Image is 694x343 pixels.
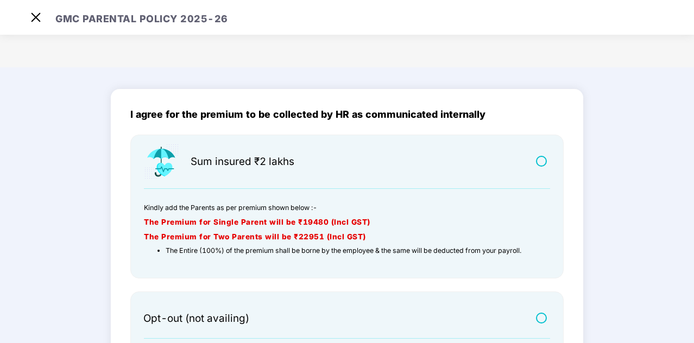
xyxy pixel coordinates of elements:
div: Sum insured ₹2 lakhs [191,157,294,169]
span: Kindly add the Parents as per premium shown below :- [144,204,317,212]
div: Opt-out (not availing) [143,314,249,326]
div: I agree for the premium to be collected by HR as communicated internally [130,109,564,120]
img: icon [143,143,180,180]
strong: The Premium for Single Parent will be ₹19480 (Incl GST) [144,218,370,226]
span: The Entire (100%) of the premium shall be borne by the employee & the same will be deducted from ... [166,246,521,255]
strong: The Premium for Two Parents will be ₹22951 (Incl GST) [144,232,366,241]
